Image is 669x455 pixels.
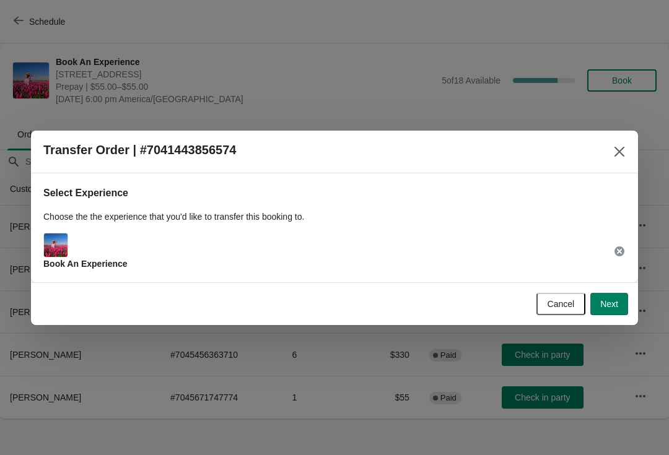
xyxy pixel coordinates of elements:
[608,141,631,163] button: Close
[43,210,626,223] p: Choose the the experience that you'd like to transfer this booking to.
[43,186,626,201] h2: Select Experience
[548,299,575,309] span: Cancel
[43,143,236,157] h2: Transfer Order | #7041443856574
[536,293,586,315] button: Cancel
[600,299,618,309] span: Next
[590,293,628,315] button: Next
[44,233,68,257] img: Main Experience Image
[43,259,128,269] span: Book An Experience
